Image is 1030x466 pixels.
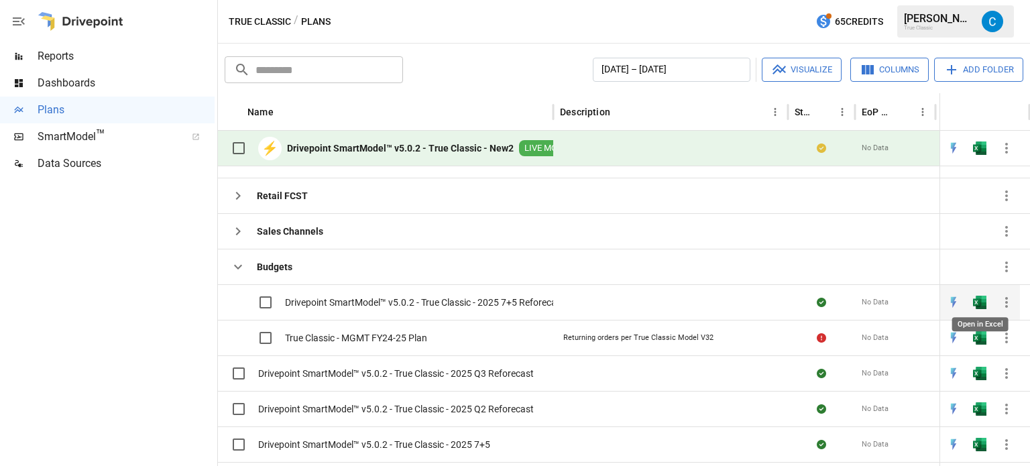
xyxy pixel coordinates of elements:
[947,296,960,309] div: Open in Quick Edit
[560,107,610,117] div: Description
[862,107,893,117] div: EoP Cash
[947,296,960,309] img: quick-edit-flash.b8aec18c.svg
[817,367,826,380] div: Sync complete
[862,404,889,414] span: No Data
[947,438,960,451] div: Open in Quick Edit
[519,142,578,155] span: LIVE MODEL
[229,13,291,30] button: True Classic
[257,260,292,274] b: Budgets
[862,143,889,154] span: No Data
[973,402,986,416] img: excel-icon.76473adf.svg
[947,331,960,345] div: Open in Quick Edit
[258,137,282,160] div: ⚡
[862,368,889,379] span: No Data
[257,189,308,202] b: Retail FCST
[862,297,889,308] span: No Data
[947,402,960,416] div: Open in Quick Edit
[766,103,785,121] button: Description column menu
[817,402,826,416] div: Sync complete
[285,331,427,345] span: True Classic - MGMT FY24-25 Plan
[817,296,826,309] div: Sync complete
[612,103,630,121] button: Sort
[850,58,929,82] button: Columns
[973,438,986,451] img: excel-icon.76473adf.svg
[96,127,105,143] span: ™
[973,331,986,345] img: excel-icon.76473adf.svg
[287,141,514,155] b: Drivepoint SmartModel™ v5.0.2 - True Classic - New2
[593,58,750,82] button: [DATE] – [DATE]
[973,438,986,451] div: Open in Excel
[563,333,713,343] div: Returning orders per True Classic Model V32
[257,225,323,238] b: Sales Channels
[38,102,215,118] span: Plans
[247,107,274,117] div: Name
[835,13,883,30] span: 65 Credits
[38,129,177,145] span: SmartModel
[814,103,833,121] button: Sort
[904,12,974,25] div: [PERSON_NAME]
[258,367,534,380] span: Drivepoint SmartModel™ v5.0.2 - True Classic - 2025 Q3 Reforecast
[817,141,826,155] div: Your plan has changes in Excel that are not reflected in the Drivepoint Data Warehouse, select "S...
[947,141,960,155] img: quick-edit-flash.b8aec18c.svg
[947,438,960,451] img: quick-edit-flash.b8aec18c.svg
[795,107,813,117] div: Status
[285,296,565,309] span: Drivepoint SmartModel™ v5.0.2 - True Classic - 2025 7+5 Reforecast
[275,103,294,121] button: Sort
[817,331,826,345] div: Error during sync.
[913,103,932,121] button: EoP Cash column menu
[952,317,1009,331] div: Open in Excel
[38,156,215,172] span: Data Sources
[973,402,986,416] div: Open in Excel
[762,58,842,82] button: Visualize
[833,103,852,121] button: Status column menu
[1001,103,1020,121] button: Sort
[258,402,534,416] span: Drivepoint SmartModel™ v5.0.2 - True Classic - 2025 Q2 Reforecast
[973,296,986,309] div: Open in Excel
[973,331,986,345] div: Open in Excel
[862,439,889,450] span: No Data
[947,331,960,345] img: quick-edit-flash.b8aec18c.svg
[947,141,960,155] div: Open in Quick Edit
[38,48,215,64] span: Reports
[895,103,913,121] button: Sort
[258,438,490,451] span: Drivepoint SmartModel™ v5.0.2 - True Classic - 2025 7+5
[973,141,986,155] div: Open in Excel
[38,75,215,91] span: Dashboards
[817,438,826,451] div: Sync complete
[947,367,960,380] img: quick-edit-flash.b8aec18c.svg
[982,11,1003,32] img: Carson Turner
[947,367,960,380] div: Open in Quick Edit
[973,296,986,309] img: excel-icon.76473adf.svg
[973,367,986,380] div: Open in Excel
[294,13,298,30] div: /
[973,367,986,380] img: excel-icon.76473adf.svg
[973,141,986,155] img: excel-icon.76473adf.svg
[974,3,1011,40] button: Carson Turner
[934,58,1023,82] button: Add Folder
[904,25,974,31] div: True Classic
[862,333,889,343] span: No Data
[810,9,889,34] button: 65Credits
[947,402,960,416] img: quick-edit-flash.b8aec18c.svg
